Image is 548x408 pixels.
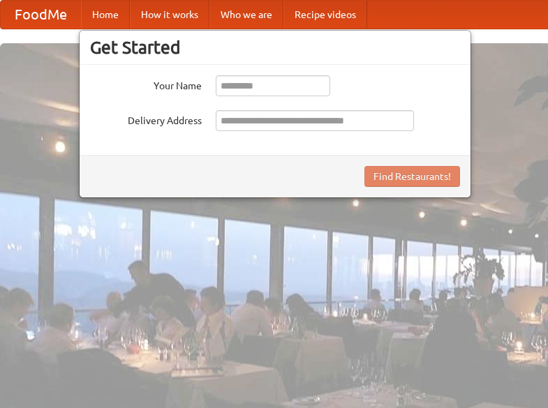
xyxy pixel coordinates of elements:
[90,37,460,58] h3: Get Started
[130,1,209,29] a: How it works
[209,1,283,29] a: Who we are
[90,110,202,128] label: Delivery Address
[81,1,130,29] a: Home
[90,75,202,93] label: Your Name
[364,166,460,187] button: Find Restaurants!
[1,1,81,29] a: FoodMe
[283,1,367,29] a: Recipe videos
